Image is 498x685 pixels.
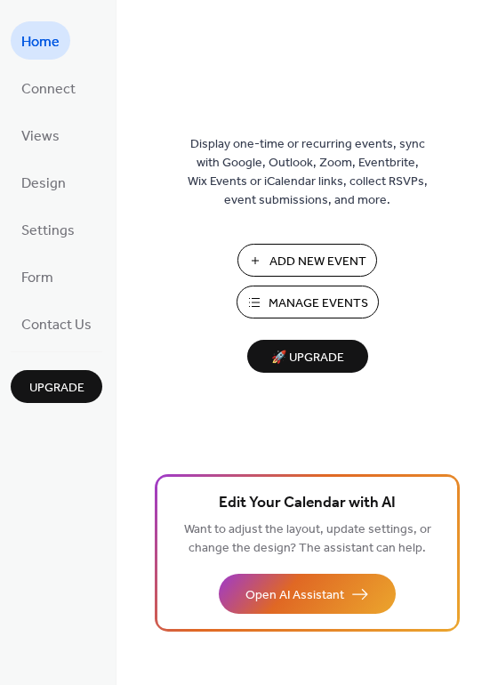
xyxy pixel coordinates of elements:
[21,264,53,292] span: Form
[11,163,76,201] a: Design
[21,28,60,56] span: Home
[21,123,60,150] span: Views
[11,68,86,107] a: Connect
[11,210,85,248] a: Settings
[29,379,84,398] span: Upgrade
[245,586,344,605] span: Open AI Assistant
[269,253,366,271] span: Add New Event
[219,574,396,614] button: Open AI Assistant
[184,518,431,560] span: Want to adjust the layout, update settings, or change the design? The assistant can help.
[237,244,377,277] button: Add New Event
[11,370,102,403] button: Upgrade
[21,311,92,339] span: Contact Us
[21,76,76,103] span: Connect
[21,217,75,245] span: Settings
[247,340,368,373] button: 🚀 Upgrade
[188,135,428,210] span: Display one-time or recurring events, sync with Google, Outlook, Zoom, Eventbrite, Wix Events or ...
[11,116,70,154] a: Views
[11,304,102,342] a: Contact Us
[219,491,396,516] span: Edit Your Calendar with AI
[258,346,357,370] span: 🚀 Upgrade
[237,286,379,318] button: Manage Events
[11,257,64,295] a: Form
[11,21,70,60] a: Home
[21,170,66,197] span: Design
[269,294,368,313] span: Manage Events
